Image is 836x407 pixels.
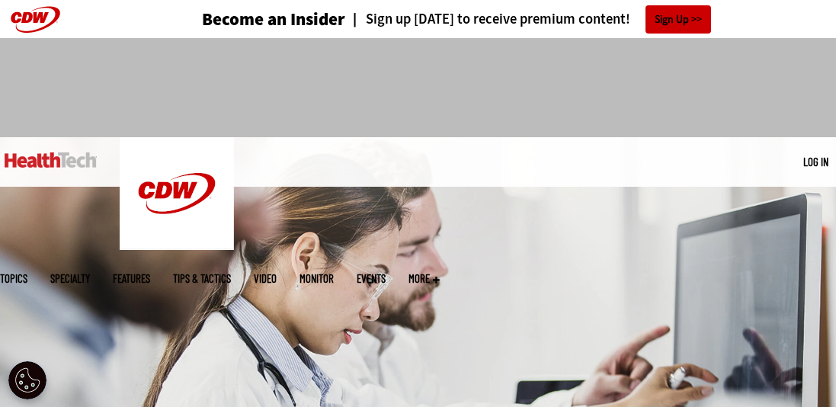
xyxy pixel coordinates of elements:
[357,273,386,284] a: Events
[8,361,46,399] div: Cookie Settings
[202,11,345,28] a: Become an Insider
[299,273,334,284] a: MonITor
[120,137,234,250] img: Home
[141,53,696,122] iframe: advertisement
[803,155,828,168] a: Log in
[113,273,150,284] a: Features
[408,273,440,284] span: More
[8,361,46,399] button: Open Preferences
[345,12,630,27] a: Sign up [DATE] to receive premium content!
[803,154,828,170] div: User menu
[50,273,90,284] span: Specialty
[645,5,711,34] a: Sign Up
[173,273,231,284] a: Tips & Tactics
[5,152,97,168] img: Home
[120,238,234,254] a: CDW
[254,273,277,284] a: Video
